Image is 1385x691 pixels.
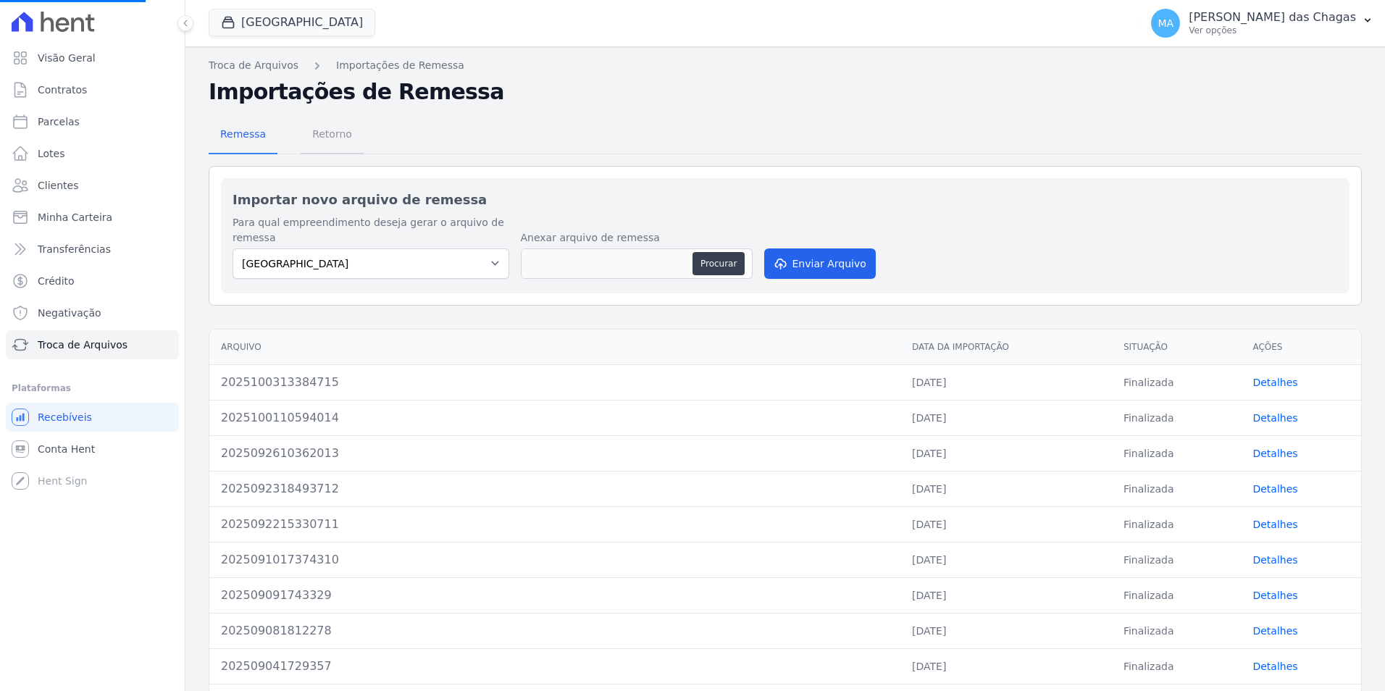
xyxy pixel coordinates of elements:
td: [DATE] [900,613,1112,648]
div: 202509081812278 [221,622,889,640]
th: Data da Importação [900,330,1112,365]
td: Finalizada [1112,613,1242,648]
span: Retorno [304,120,361,148]
nav: Tab selector [209,117,364,154]
a: Detalhes [1252,625,1297,637]
a: Detalhes [1252,519,1297,530]
label: Anexar arquivo de remessa [521,230,753,246]
th: Ações [1241,330,1361,365]
a: Minha Carteira [6,203,179,232]
span: Troca de Arquivos [38,338,127,352]
div: 2025092318493712 [221,480,889,498]
a: Retorno [301,117,364,154]
td: Finalizada [1112,471,1242,506]
td: Finalizada [1112,435,1242,471]
a: Contratos [6,75,179,104]
p: Ver opções [1189,25,1356,36]
a: Detalhes [1252,412,1297,424]
a: Troca de Arquivos [209,58,298,73]
span: Visão Geral [38,51,96,65]
button: Procurar [692,252,745,275]
span: Parcelas [38,114,80,129]
button: Enviar Arquivo [764,248,876,279]
td: Finalizada [1112,400,1242,435]
label: Para qual empreendimento deseja gerar o arquivo de remessa [233,215,509,246]
td: Finalizada [1112,506,1242,542]
div: Plataformas [12,380,173,397]
div: 202509041729357 [221,658,889,675]
td: [DATE] [900,542,1112,577]
span: Minha Carteira [38,210,112,225]
span: Recebíveis [38,410,92,424]
a: Remessa [209,117,277,154]
span: Clientes [38,178,78,193]
td: [DATE] [900,506,1112,542]
td: [DATE] [900,471,1112,506]
td: Finalizada [1112,542,1242,577]
a: Importações de Remessa [336,58,464,73]
div: 2025092215330711 [221,516,889,533]
div: 2025100313384715 [221,374,889,391]
h2: Importações de Remessa [209,79,1362,105]
th: Arquivo [209,330,900,365]
span: Conta Hent [38,442,95,456]
div: 202509091743329 [221,587,889,604]
td: [DATE] [900,435,1112,471]
a: Visão Geral [6,43,179,72]
div: 2025100110594014 [221,409,889,427]
a: Detalhes [1252,661,1297,672]
a: Detalhes [1252,448,1297,459]
td: [DATE] [900,364,1112,400]
a: Lotes [6,139,179,168]
h2: Importar novo arquivo de remessa [233,190,1338,209]
span: Contratos [38,83,87,97]
td: [DATE] [900,577,1112,613]
a: Recebíveis [6,403,179,432]
p: [PERSON_NAME] das Chagas [1189,10,1356,25]
span: Remessa [212,120,275,148]
a: Negativação [6,298,179,327]
span: Lotes [38,146,65,161]
div: 2025091017374310 [221,551,889,569]
a: Parcelas [6,107,179,136]
div: 2025092610362013 [221,445,889,462]
span: Transferências [38,242,111,256]
td: [DATE] [900,648,1112,684]
span: Crédito [38,274,75,288]
td: Finalizada [1112,577,1242,613]
a: Detalhes [1252,377,1297,388]
td: [DATE] [900,400,1112,435]
a: Crédito [6,267,179,296]
td: Finalizada [1112,364,1242,400]
a: Conta Hent [6,435,179,464]
td: Finalizada [1112,648,1242,684]
a: Transferências [6,235,179,264]
nav: Breadcrumb [209,58,1362,73]
button: [GEOGRAPHIC_DATA] [209,9,375,36]
span: MA [1158,18,1173,28]
a: Detalhes [1252,590,1297,601]
a: Troca de Arquivos [6,330,179,359]
button: MA [PERSON_NAME] das Chagas Ver opções [1139,3,1385,43]
span: Negativação [38,306,101,320]
a: Detalhes [1252,554,1297,566]
th: Situação [1112,330,1242,365]
a: Detalhes [1252,483,1297,495]
a: Clientes [6,171,179,200]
